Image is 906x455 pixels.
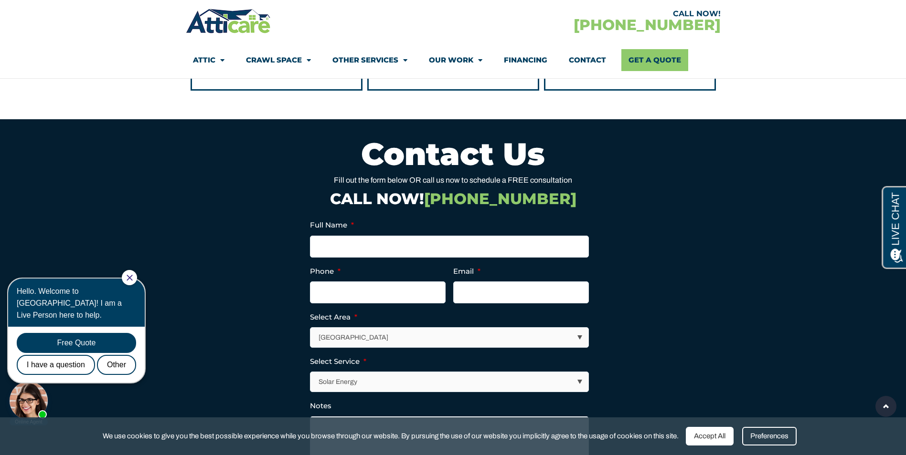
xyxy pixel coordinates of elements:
label: Select Service [310,357,366,366]
iframe: Chat Invitation [5,269,158,426]
a: Our Work [429,49,482,71]
a: Financing [504,49,547,71]
span: Opens a chat window [23,8,77,20]
a: CALL NOW![PHONE_NUMBER] [330,189,576,208]
h2: Contact Us [191,138,716,169]
a: Contact [569,49,606,71]
label: Notes [310,401,331,411]
a: Attic [193,49,224,71]
div: CALL NOW! [453,10,721,18]
span: Fill out the form below OR call us now to schedule a FREE consultation [334,176,572,184]
a: Get A Quote [621,49,688,71]
label: Email [453,267,480,276]
a: Other Services [332,49,407,71]
div: Preferences [742,427,797,445]
label: Full Name [310,220,354,230]
span: [PHONE_NUMBER] [424,189,576,208]
label: Phone [310,267,341,276]
a: Crawl Space [246,49,311,71]
span: We use cookies to give you the best possible experience while you browse through our website. By ... [103,430,679,442]
label: Select Area [310,312,357,322]
nav: Menu [193,49,714,71]
div: Accept All [686,427,734,445]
